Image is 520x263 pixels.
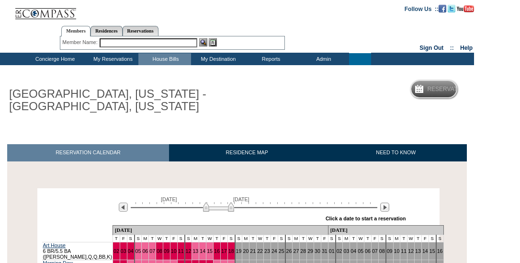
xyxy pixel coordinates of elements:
td: W [206,235,214,242]
td: W [307,235,314,242]
a: 27 [293,248,299,254]
a: 14 [422,248,428,254]
a: Sign Out [419,45,443,51]
td: S [235,235,242,242]
a: 08 [379,248,385,254]
td: S [227,235,235,242]
a: 03 [343,248,349,254]
td: F [170,235,177,242]
a: 11 [178,248,184,254]
td: House Bills [138,53,191,65]
img: Previous [119,203,128,212]
td: T [314,235,321,242]
td: S [278,235,285,242]
a: Residences [90,26,123,36]
td: T [249,235,257,242]
td: My Destination [191,53,244,65]
a: 06 [142,248,148,254]
a: 08 [157,248,162,254]
td: S [429,235,436,242]
a: 30 [315,248,320,254]
span: [DATE] [161,196,177,202]
a: Become our fan on Facebook [439,5,446,11]
a: RESIDENCE MAP [169,144,325,161]
td: T [400,235,407,242]
span: :: [450,45,454,51]
img: View [199,38,207,46]
span: [DATE] [233,196,249,202]
a: 29 [307,248,313,254]
div: Click a date to start a reservation [326,216,406,221]
td: W [257,235,264,242]
td: T [415,235,422,242]
a: 13 [192,248,198,254]
a: 17 [221,248,227,254]
a: 05 [136,248,141,254]
a: 03 [121,248,126,254]
td: F [271,235,278,242]
td: T [264,235,271,242]
a: Follow us on Twitter [448,5,455,11]
a: 16 [437,248,443,254]
div: Member Name: [62,38,99,46]
a: 28 [300,248,306,254]
td: Concierge Home [23,53,86,65]
td: My Reservations [86,53,138,65]
a: 18 [228,248,234,254]
td: S [135,235,142,242]
td: F [120,235,127,242]
img: Become our fan on Facebook [439,5,446,12]
td: T [163,235,170,242]
td: T [214,235,221,242]
a: 19 [236,248,242,254]
a: 13 [415,248,421,254]
td: Reports [244,53,296,65]
td: S [328,235,335,242]
a: Reservations [123,26,158,36]
td: S [386,235,393,242]
a: 04 [350,248,356,254]
a: 10 [394,248,400,254]
a: 21 [250,248,256,254]
a: 16 [214,248,220,254]
a: 10 [171,248,177,254]
td: W [407,235,415,242]
img: Follow us on Twitter [448,5,455,12]
td: S [336,235,343,242]
h5: Reservation Calendar [427,86,500,92]
td: M [242,235,249,242]
a: 25 [279,248,284,254]
td: M [393,235,400,242]
a: 02 [113,248,119,254]
img: Reservations [209,38,217,46]
td: T [199,235,206,242]
td: F [371,235,378,242]
td: W [357,235,364,242]
td: T [364,235,372,242]
td: S [185,235,192,242]
a: 24 [271,248,277,254]
td: M [343,235,350,242]
a: 11 [401,248,407,254]
a: 05 [358,248,363,254]
a: 15 [207,248,213,254]
td: S [285,235,293,242]
a: 14 [200,248,205,254]
td: S [436,235,443,242]
a: 07 [149,248,155,254]
td: T [149,235,156,242]
a: 31 [322,248,328,254]
td: [DATE] [113,225,328,235]
a: 15 [430,248,435,254]
a: 12 [186,248,192,254]
td: M [142,235,149,242]
h1: [GEOGRAPHIC_DATA], [US_STATE] - [GEOGRAPHIC_DATA], [US_STATE] [7,86,222,115]
a: 02 [337,248,342,254]
a: 12 [408,248,414,254]
td: Follow Us :: [405,5,439,12]
a: Subscribe to our YouTube Channel [457,5,474,11]
a: 06 [365,248,371,254]
a: Help [460,45,473,51]
a: RESERVATION CALENDAR [7,144,169,161]
a: 01 [329,248,335,254]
